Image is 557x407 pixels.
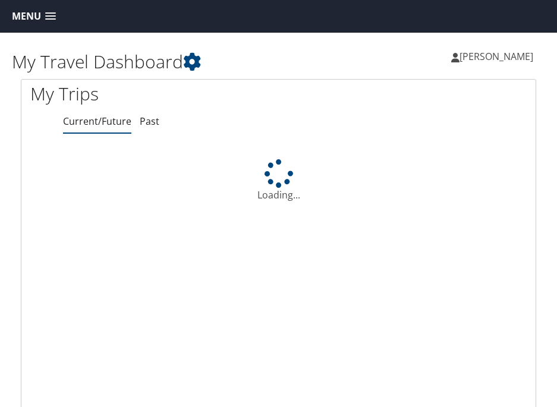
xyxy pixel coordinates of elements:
[21,159,536,202] div: Loading...
[30,81,270,106] h1: My Trips
[12,11,41,22] span: Menu
[12,49,279,74] h1: My Travel Dashboard
[6,7,62,26] a: Menu
[63,115,131,128] a: Current/Future
[140,115,159,128] a: Past
[460,50,533,63] span: [PERSON_NAME]
[451,39,545,74] a: [PERSON_NAME]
